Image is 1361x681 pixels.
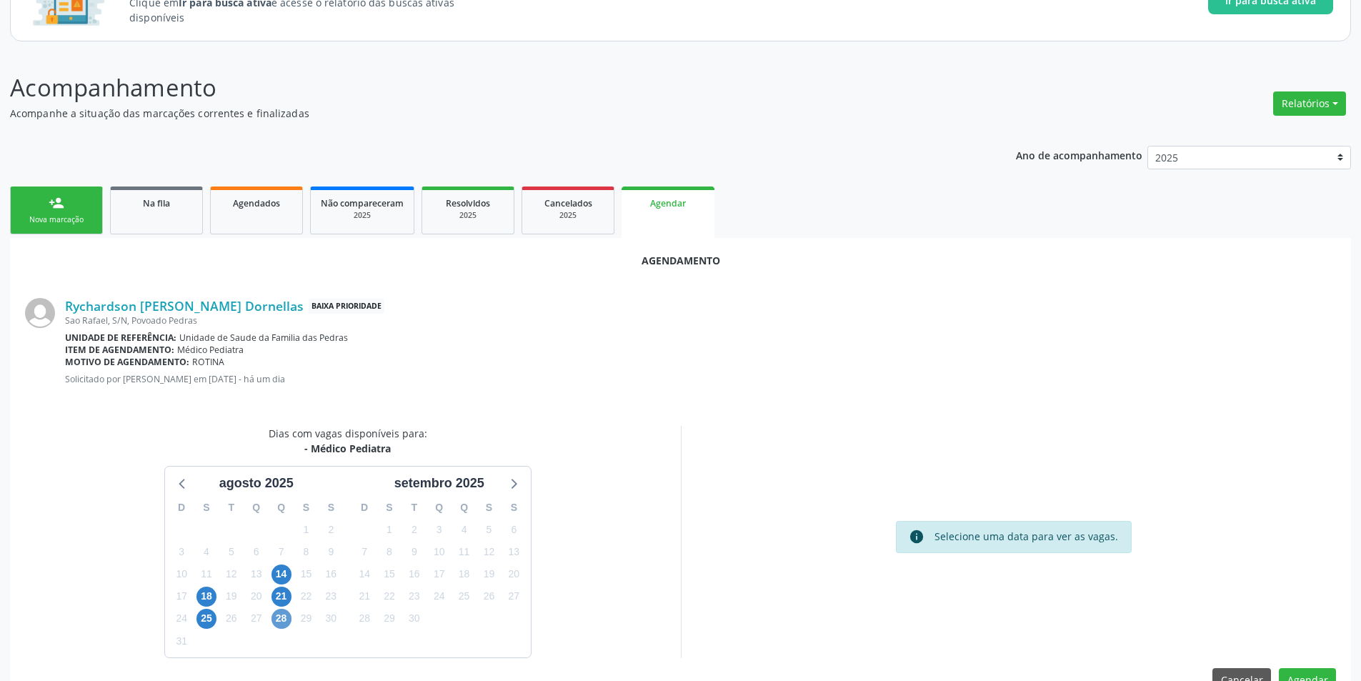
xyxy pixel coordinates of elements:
span: sábado, 6 de setembro de 2025 [504,520,524,540]
span: terça-feira, 9 de setembro de 2025 [404,542,424,562]
div: D [169,497,194,519]
div: 2025 [321,210,404,221]
span: domingo, 3 de agosto de 2025 [171,542,191,562]
span: Não compareceram [321,197,404,209]
div: Selecione uma data para ver as vagas. [934,529,1118,545]
img: img [25,298,55,328]
span: sábado, 2 de agosto de 2025 [321,520,341,540]
span: quinta-feira, 28 de agosto de 2025 [271,609,291,629]
p: Acompanhe a situação das marcações correntes e finalizadas [10,106,949,121]
span: terça-feira, 2 de setembro de 2025 [404,520,424,540]
i: info [909,529,924,545]
div: T [402,497,427,519]
span: quinta-feira, 25 de setembro de 2025 [454,587,474,607]
button: Relatórios [1273,91,1346,116]
span: Unidade de Saude da Familia das Pedras [179,332,348,344]
span: quarta-feira, 27 de agosto de 2025 [246,609,266,629]
span: quinta-feira, 4 de setembro de 2025 [454,520,474,540]
span: sábado, 30 de agosto de 2025 [321,609,341,629]
div: 2025 [432,210,504,221]
span: terça-feira, 30 de setembro de 2025 [404,609,424,629]
span: quarta-feira, 20 de agosto de 2025 [246,587,266,607]
span: Agendar [650,197,686,209]
span: sexta-feira, 1 de agosto de 2025 [296,520,316,540]
div: D [352,497,377,519]
div: S [502,497,527,519]
span: sábado, 13 de setembro de 2025 [504,542,524,562]
div: Dias com vagas disponíveis para: [269,426,427,456]
b: Unidade de referência: [65,332,176,344]
span: sexta-feira, 8 de agosto de 2025 [296,542,316,562]
div: Sao Rafael, S/N, Povoado Pedras [65,314,1336,327]
span: domingo, 31 de agosto de 2025 [171,631,191,651]
span: segunda-feira, 11 de agosto de 2025 [196,565,216,585]
span: segunda-feira, 22 de setembro de 2025 [379,587,399,607]
span: segunda-feira, 29 de setembro de 2025 [379,609,399,629]
span: Resolvidos [446,197,490,209]
span: segunda-feira, 1 de setembro de 2025 [379,520,399,540]
span: sexta-feira, 22 de agosto de 2025 [296,587,316,607]
div: person_add [49,195,64,211]
span: segunda-feira, 18 de agosto de 2025 [196,587,216,607]
span: terça-feira, 26 de agosto de 2025 [221,609,241,629]
div: S [319,497,344,519]
p: Acompanhamento [10,70,949,106]
span: quarta-feira, 3 de setembro de 2025 [429,520,449,540]
span: sábado, 27 de setembro de 2025 [504,587,524,607]
div: Q [269,497,294,519]
span: quinta-feira, 14 de agosto de 2025 [271,565,291,585]
div: agosto 2025 [214,474,299,493]
span: sábado, 20 de setembro de 2025 [504,565,524,585]
div: setembro 2025 [389,474,490,493]
span: domingo, 17 de agosto de 2025 [171,587,191,607]
span: quarta-feira, 13 de agosto de 2025 [246,565,266,585]
div: Q [244,497,269,519]
span: sábado, 16 de agosto de 2025 [321,565,341,585]
span: domingo, 24 de agosto de 2025 [171,609,191,629]
div: Nova marcação [21,214,92,225]
div: S [294,497,319,519]
span: sexta-feira, 29 de agosto de 2025 [296,609,316,629]
span: sexta-feira, 5 de setembro de 2025 [479,520,499,540]
span: segunda-feira, 8 de setembro de 2025 [379,542,399,562]
div: S [194,497,219,519]
span: Médico Pediatra [177,344,244,356]
span: domingo, 14 de setembro de 2025 [354,565,374,585]
span: Na fila [143,197,170,209]
span: domingo, 21 de setembro de 2025 [354,587,374,607]
span: sexta-feira, 26 de setembro de 2025 [479,587,499,607]
span: quarta-feira, 10 de setembro de 2025 [429,542,449,562]
span: Cancelados [544,197,592,209]
span: segunda-feira, 4 de agosto de 2025 [196,542,216,562]
span: ROTINA [192,356,224,368]
span: quinta-feira, 21 de agosto de 2025 [271,587,291,607]
div: Q [452,497,477,519]
div: Agendamento [25,253,1336,268]
div: - Médico Pediatra [269,441,427,456]
div: S [477,497,502,519]
p: Ano de acompanhamento [1016,146,1142,164]
b: Motivo de agendamento: [65,356,189,368]
span: sábado, 9 de agosto de 2025 [321,542,341,562]
span: domingo, 28 de setembro de 2025 [354,609,374,629]
span: quinta-feira, 11 de setembro de 2025 [454,542,474,562]
span: quarta-feira, 17 de setembro de 2025 [429,565,449,585]
span: segunda-feira, 15 de setembro de 2025 [379,565,399,585]
span: domingo, 7 de setembro de 2025 [354,542,374,562]
span: Agendados [233,197,280,209]
span: sexta-feira, 12 de setembro de 2025 [479,542,499,562]
span: terça-feira, 23 de setembro de 2025 [404,587,424,607]
span: quinta-feira, 18 de setembro de 2025 [454,565,474,585]
p: Solicitado por [PERSON_NAME] em [DATE] - há um dia [65,373,1336,385]
div: 2025 [532,210,604,221]
span: quarta-feira, 6 de agosto de 2025 [246,542,266,562]
span: terça-feira, 12 de agosto de 2025 [221,565,241,585]
span: terça-feira, 19 de agosto de 2025 [221,587,241,607]
span: terça-feira, 5 de agosto de 2025 [221,542,241,562]
div: Q [427,497,452,519]
span: quinta-feira, 7 de agosto de 2025 [271,542,291,562]
span: segunda-feira, 25 de agosto de 2025 [196,609,216,629]
a: Rychardson [PERSON_NAME] Dornellas [65,298,304,314]
span: Baixa Prioridade [309,299,384,314]
span: terça-feira, 16 de setembro de 2025 [404,565,424,585]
